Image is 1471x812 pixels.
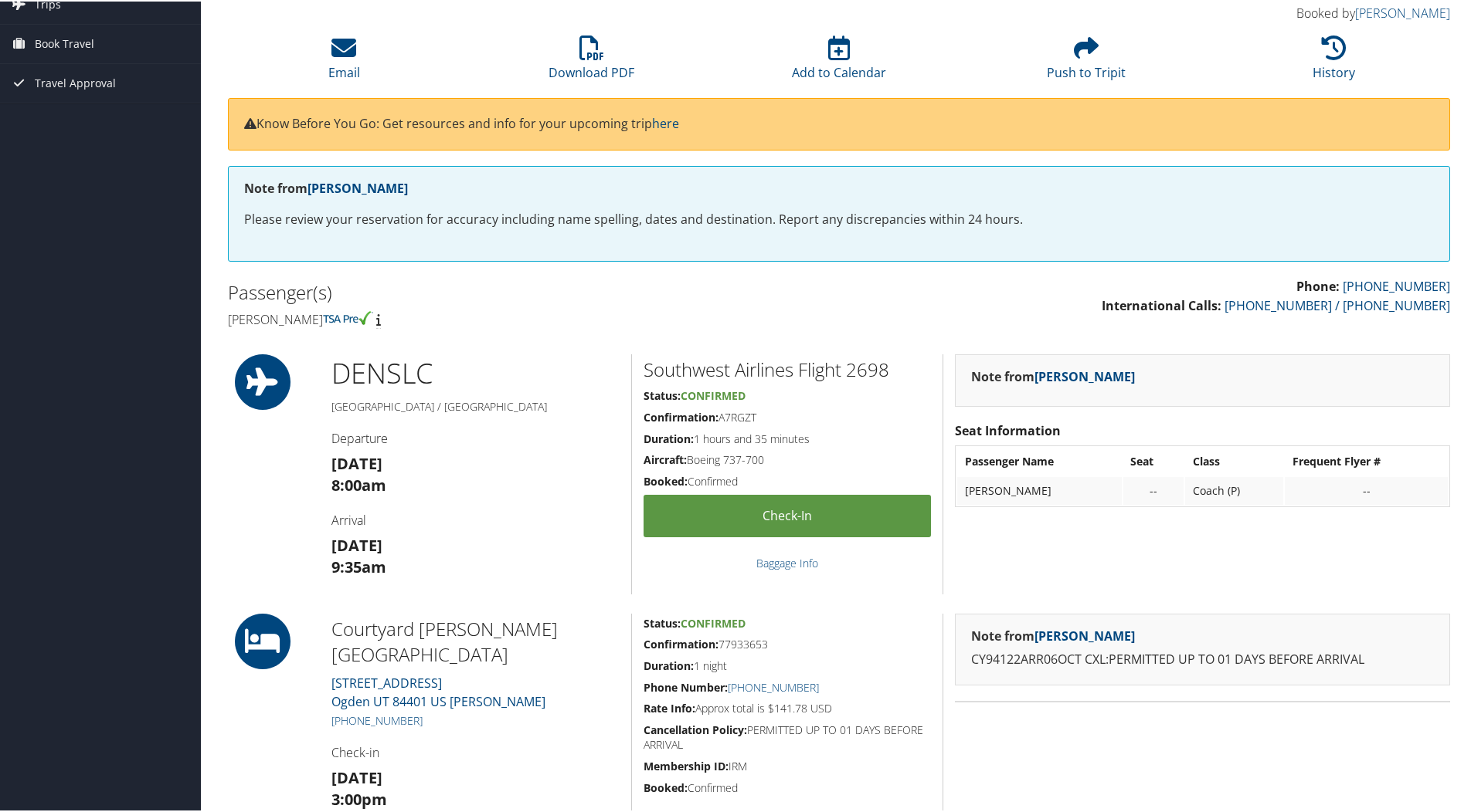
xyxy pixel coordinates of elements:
[331,673,545,709] a: [STREET_ADDRESS]Ogden UT 84401 US [PERSON_NAME]
[1162,3,1450,20] h4: Booked by
[644,430,694,445] strong: Duration:
[644,635,931,651] h5: 77933653
[35,63,116,101] span: Travel Approval
[331,555,386,576] strong: 9:35am
[792,42,886,80] a: Add to Calendar
[331,766,382,787] strong: [DATE]
[756,554,818,569] a: Baggage Info
[644,657,694,672] strong: Duration:
[331,712,423,726] a: [PHONE_NUMBER]
[644,408,719,423] strong: Confirmation:
[549,42,634,80] a: Download PDF
[644,757,729,772] strong: Membership ID:
[644,699,931,715] h5: Approx total is $141.78 USD
[644,779,688,793] strong: Booked:
[35,23,94,62] span: Book Travel
[1034,626,1135,643] a: [PERSON_NAME]
[644,472,688,487] strong: Booked:
[331,428,620,445] h4: Departure
[644,721,931,751] h5: PERMITTED UP TO 01 DAYS BEFORE ARRIVAL
[681,387,746,401] span: Confirmed
[228,310,827,326] h4: [PERSON_NAME]
[957,446,1121,474] th: Passenger Name
[644,614,681,629] strong: Status:
[307,178,408,195] a: [PERSON_NAME]
[644,699,695,714] strong: Rate Info:
[331,353,620,391] h1: DEN SLC
[1102,296,1221,313] strong: International Calls:
[331,787,387,808] strong: 3:00pm
[1285,446,1448,474] th: Frequent Flyer #
[1293,482,1440,496] div: --
[228,278,827,304] h2: Passenger(s)
[957,475,1121,503] td: [PERSON_NAME]
[323,310,373,323] img: tsa-precheck.png
[971,648,1434,668] p: CY94122ARR06OCT CXL:PERMITTED UP TO 01 DAYS BEFORE ARRIVAL
[244,208,1434,228] p: Please review your reservation for accuracy including name spelling, dates and destination. Repor...
[331,398,620,413] h5: [GEOGRAPHIC_DATA] / [GEOGRAPHIC_DATA]
[331,452,382,472] strong: [DATE]
[644,757,931,773] h5: IRM
[1047,42,1126,80] a: Push to Tripit
[971,367,1135,384] strong: Note from
[331,510,620,527] h4: Arrival
[1185,446,1283,474] th: Class
[644,451,687,465] strong: Aircraft:
[971,626,1135,643] strong: Note from
[728,678,819,693] a: [PHONE_NUMBER]
[244,113,1434,133] p: Know Before You Go: Get resources and info for your upcoming trip
[644,387,681,401] strong: Status:
[955,421,1061,438] strong: Seat Information
[1123,446,1184,474] th: Seat
[1034,367,1135,384] a: [PERSON_NAME]
[644,472,931,488] h5: Confirmed
[644,678,728,693] strong: Phone Number:
[644,408,931,424] h5: A7RGZT
[644,779,931,794] h5: Confirmed
[1343,276,1450,293] a: [PHONE_NUMBER]
[1313,42,1355,80] a: History
[644,657,931,672] h5: 1 night
[681,614,746,629] span: Confirmed
[1355,3,1450,20] a: [PERSON_NAME]
[328,42,360,80] a: Email
[331,614,620,666] h2: Courtyard [PERSON_NAME][GEOGRAPHIC_DATA]
[1131,482,1177,496] div: --
[244,178,408,195] strong: Note from
[644,355,931,381] h2: Southwest Airlines Flight 2698
[644,451,931,466] h5: Boeing 737-700
[331,743,620,760] h4: Check-in
[331,473,386,494] strong: 8:00am
[1185,475,1283,503] td: Coach (P)
[644,635,719,650] strong: Confirmation:
[644,493,931,536] a: Check-in
[1225,296,1450,313] a: [PHONE_NUMBER] / [PHONE_NUMBER]
[644,430,931,445] h5: 1 hours and 35 minutes
[652,113,679,130] a: here
[1296,276,1340,293] strong: Phone:
[644,721,747,736] strong: Cancellation Policy:
[331,533,382,554] strong: [DATE]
